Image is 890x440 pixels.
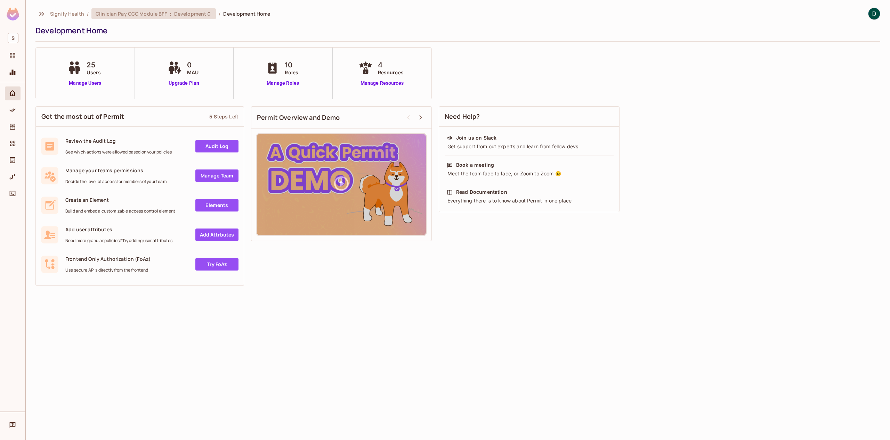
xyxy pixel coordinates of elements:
[65,149,172,155] span: See which actions were allowed based on your policies
[264,80,302,87] a: Manage Roles
[5,49,21,63] div: Projects
[8,33,18,43] span: S
[257,113,340,122] span: Permit Overview and Demo
[5,103,21,117] div: Policy
[50,10,84,17] span: the active workspace
[87,10,89,17] li: /
[357,80,407,87] a: Manage Resources
[447,143,612,150] div: Get support from out experts and learn from fellow devs
[868,8,880,19] img: Dylan Gillespie
[456,134,496,141] div: Join us on Slack
[195,199,238,211] a: Elements
[195,140,238,152] a: Audit Log
[5,153,21,167] div: Audit Log
[5,120,21,134] div: Directory
[209,113,238,120] div: 5 Steps Left
[65,267,151,273] span: Use secure API's directly from the frontend
[65,238,172,243] span: Need more granular policies? Try adding user attributes
[285,60,298,70] span: 10
[5,65,21,79] div: Monitoring
[65,138,172,144] span: Review the Audit Log
[5,186,21,200] div: Connect
[219,10,220,17] li: /
[5,86,21,100] div: Home
[195,229,238,241] a: Add Attrbutes
[7,8,19,20] img: SReyMgAAAABJRU5ErkJggg==
[378,60,404,70] span: 4
[223,10,270,17] span: Development Home
[96,10,167,17] span: Clinician Pay OCC Module BFF
[445,112,480,121] span: Need Help?
[66,80,104,87] a: Manage Users
[41,112,124,121] span: Get the most out of Permit
[65,179,167,184] span: Decide the level of access for members of your team
[456,189,507,196] div: Read Documentation
[87,69,101,76] span: Users
[5,418,21,432] div: Help & Updates
[65,167,167,174] span: Manage your teams permissions
[169,11,172,17] span: :
[174,10,206,17] span: Development
[456,161,494,168] div: Book a meeting
[65,256,151,262] span: Frontend Only Authorization (FoAz)
[447,197,612,204] div: Everything there is to know about Permit in one place
[166,80,202,87] a: Upgrade Plan
[195,169,238,182] a: Manage Team
[378,69,404,76] span: Resources
[65,197,175,203] span: Create an Element
[5,170,21,184] div: URL Mapping
[5,30,21,46] div: Workspace: Signify Health
[187,69,199,76] span: MAU
[187,60,199,70] span: 0
[87,60,101,70] span: 25
[65,208,175,214] span: Build and embed a customizable access control element
[285,69,298,76] span: Roles
[447,170,612,177] div: Meet the team face to face, or Zoom to Zoom 😉
[195,258,238,271] a: Try FoAz
[65,226,172,233] span: Add user attributes
[5,136,21,150] div: Elements
[35,25,877,36] div: Development Home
